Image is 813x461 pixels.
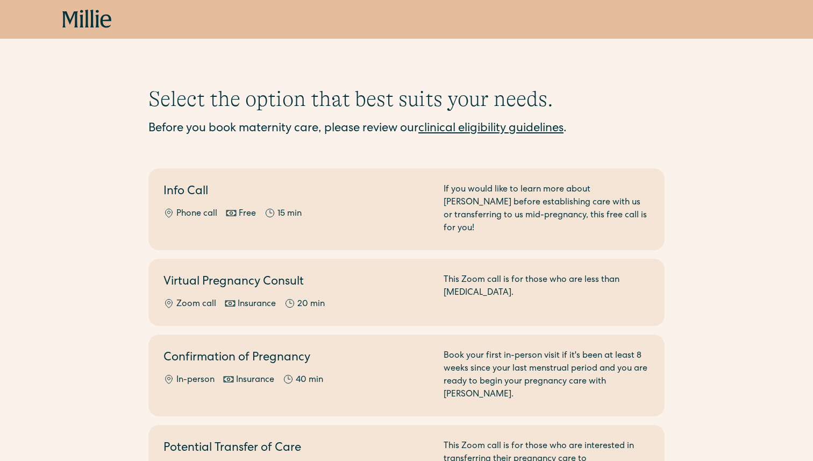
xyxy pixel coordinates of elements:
a: Confirmation of PregnancyIn-personInsurance40 minBook your first in-person visit if it's been at ... [148,335,665,416]
a: clinical eligibility guidelines [418,123,564,135]
h2: Info Call [163,183,431,201]
h2: Confirmation of Pregnancy [163,350,431,367]
div: Insurance [238,298,276,311]
div: 20 min [297,298,325,311]
div: Phone call [176,208,217,221]
h2: Potential Transfer of Care [163,440,431,458]
div: This Zoom call is for those who are less than [MEDICAL_DATA]. [444,274,650,311]
a: Virtual Pregnancy ConsultZoom callInsurance20 minThis Zoom call is for those who are less than [M... [148,259,665,326]
div: Book your first in-person visit if it's been at least 8 weeks since your last menstrual period an... [444,350,650,401]
div: If you would like to learn more about [PERSON_NAME] before establishing care with us or transferr... [444,183,650,235]
div: 40 min [296,374,323,387]
h1: Select the option that best suits your needs. [148,86,665,112]
div: Zoom call [176,298,216,311]
div: Free [239,208,256,221]
h2: Virtual Pregnancy Consult [163,274,431,292]
div: 15 min [277,208,302,221]
div: In-person [176,374,215,387]
a: Info CallPhone callFree15 minIf you would like to learn more about [PERSON_NAME] before establish... [148,168,665,250]
div: Insurance [236,374,274,387]
div: Before you book maternity care, please review our . [148,120,665,138]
